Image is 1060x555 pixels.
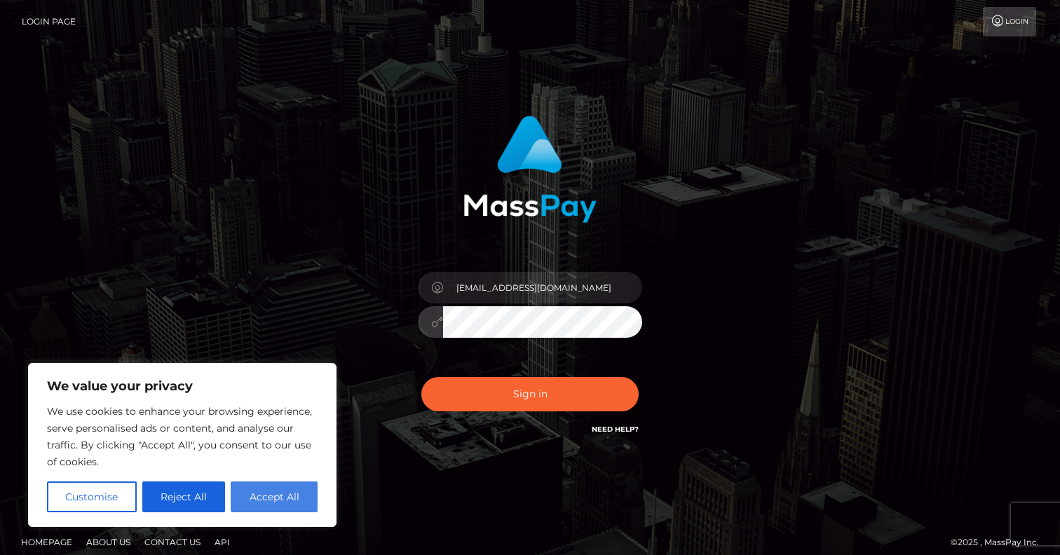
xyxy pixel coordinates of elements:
[421,377,639,411] button: Sign in
[142,481,226,512] button: Reject All
[231,481,318,512] button: Accept All
[81,531,136,553] a: About Us
[15,531,78,553] a: Homepage
[209,531,236,553] a: API
[139,531,206,553] a: Contact Us
[47,378,318,395] p: We value your privacy
[983,7,1036,36] a: Login
[47,403,318,470] p: We use cookies to enhance your browsing experience, serve personalised ads or content, and analys...
[592,425,639,434] a: Need Help?
[951,535,1049,550] div: © 2025 , MassPay Inc.
[463,116,597,223] img: MassPay Login
[47,481,137,512] button: Customise
[28,363,337,527] div: We value your privacy
[22,7,76,36] a: Login Page
[443,272,642,303] input: Username...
